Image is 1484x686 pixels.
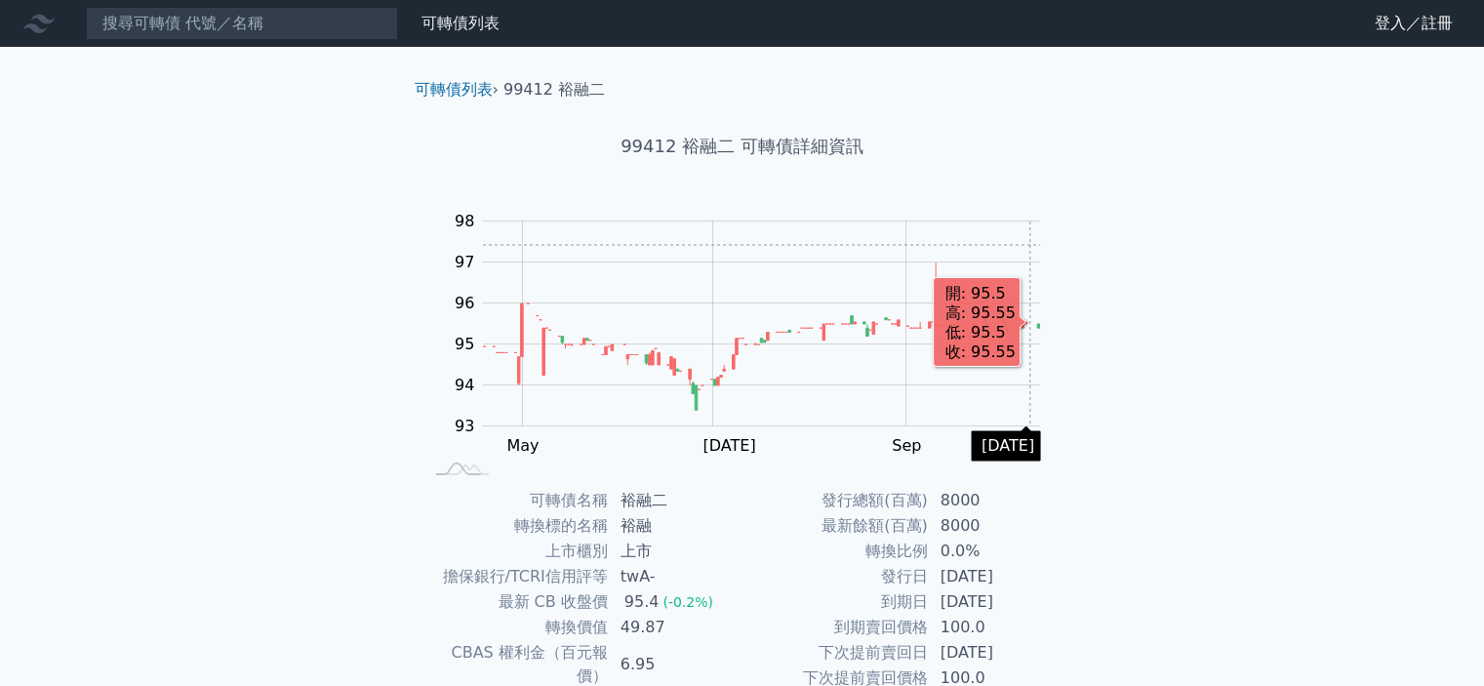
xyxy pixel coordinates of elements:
[929,640,1063,666] td: [DATE]
[609,564,742,589] td: twA-
[929,589,1063,615] td: [DATE]
[742,564,929,589] td: 發行日
[609,539,742,564] td: 上市
[929,615,1063,640] td: 100.0
[455,294,474,312] tspan: 96
[455,417,474,435] tspan: 93
[609,615,742,640] td: 49.87
[86,7,398,40] input: 搜尋可轉債 代號／名稱
[929,513,1063,539] td: 8000
[662,594,713,610] span: (-0.2%)
[415,80,493,99] a: 可轉債列表
[929,539,1063,564] td: 0.0%
[929,564,1063,589] td: [DATE]
[609,488,742,513] td: 裕融二
[609,513,742,539] td: 裕融
[422,488,609,513] td: 可轉債名稱
[422,564,609,589] td: 擔保銀行/TCRI信用評等
[742,488,929,513] td: 發行總額(百萬)
[742,615,929,640] td: 到期賣回價格
[422,539,609,564] td: 上市櫃別
[422,589,609,615] td: 最新 CB 收盤價
[421,14,500,32] a: 可轉債列表
[742,589,929,615] td: 到期日
[455,376,474,394] tspan: 94
[742,539,929,564] td: 轉換比例
[503,78,605,101] li: 99412 裕融二
[455,253,474,271] tspan: 97
[929,488,1063,513] td: 8000
[455,212,474,230] tspan: 98
[702,436,755,455] tspan: [DATE]
[621,590,663,614] div: 95.4
[742,513,929,539] td: 最新餘額(百萬)
[742,640,929,666] td: 下次提前賣回日
[422,615,609,640] td: 轉換價值
[444,212,1068,455] g: Chart
[1359,8,1468,39] a: 登入／註冊
[455,335,474,353] tspan: 95
[415,78,499,101] li: ›
[422,513,609,539] td: 轉換標的名稱
[506,436,539,455] tspan: May
[892,436,921,455] tspan: Sep
[399,133,1086,160] h1: 99412 裕融二 可轉債詳細資訊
